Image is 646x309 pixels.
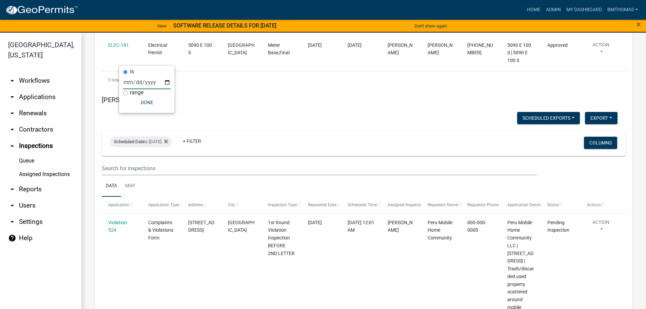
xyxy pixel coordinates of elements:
[268,202,297,207] span: Inspection Type
[148,42,167,56] span: Electrical Permit
[102,161,536,175] input: Search for inspections
[467,42,493,56] span: 765-206-1322
[173,22,276,29] strong: SOFTWARE RELEASE DETAILS FOR [DATE]
[517,112,580,124] button: Scheduled Exports
[108,202,129,207] span: Application
[188,220,214,233] span: 260 N DUKE ST
[114,139,144,144] span: Scheduled Date
[564,3,605,16] a: My Dashboard
[268,42,290,56] span: Meter Base,Final
[541,197,581,213] datatable-header-cell: Status
[412,20,450,32] button: Don't show again
[8,234,16,242] i: help
[348,41,374,49] div: [DATE]
[341,197,381,213] datatable-header-cell: Scheduled Time
[467,202,498,207] span: Requestor Phone
[524,3,543,16] a: Home
[605,3,641,16] a: bmthomas
[547,42,568,48] span: Approved
[102,197,142,213] datatable-header-cell: Application
[428,202,458,207] span: Requestor Name
[581,197,621,213] datatable-header-cell: Actions
[348,219,374,234] div: [DATE] 12:01 AM
[501,197,541,213] datatable-header-cell: Application Description
[543,3,564,16] a: Admin
[428,42,453,56] span: Jim Smith
[228,42,255,56] span: PERU
[585,112,618,124] button: Export
[108,220,128,233] a: Violation-524
[110,136,172,147] div: is [DATE]
[228,220,255,233] span: PERU
[428,220,452,241] span: Peru Mobile Home Community
[154,20,169,32] a: View
[637,20,641,28] button: Close
[637,20,641,29] span: ×
[421,197,461,213] datatable-header-cell: Requestor Name
[584,137,617,149] button: Columns
[228,202,235,207] span: City
[8,142,16,150] i: arrow_drop_up
[8,77,16,85] i: arrow_drop_down
[108,42,129,48] a: ELEC-181
[388,220,413,233] span: Brooklyn Thomas
[148,220,173,241] span: Complaints & Violations Form
[587,219,615,236] button: Action
[123,96,171,109] button: Done
[8,185,16,193] i: arrow_drop_down
[547,220,569,233] span: Pending Inspection
[261,197,301,213] datatable-header-cell: Inspection Type
[301,197,341,213] datatable-header-cell: Requested Date
[467,220,486,233] span: 000-000-0000
[308,42,322,48] span: 08/18/2025
[388,42,413,56] span: Kenny Burton
[8,93,16,101] i: arrow_drop_down
[181,197,221,213] datatable-header-cell: Address
[547,202,559,207] span: Status
[8,201,16,210] i: arrow_drop_down
[308,220,322,225] span: 07/22/2025
[130,90,143,95] label: range
[507,202,550,207] span: Application Description
[8,125,16,134] i: arrow_drop_down
[461,197,501,213] datatable-header-cell: Requestor Phone
[148,202,179,207] span: Application Type
[308,202,336,207] span: Requested Date
[388,202,423,207] span: Assigned Inspector
[587,202,601,207] span: Actions
[121,175,139,197] a: Map
[177,135,207,147] a: + Filter
[102,72,626,89] div: 5 total
[507,42,531,63] span: 5090 E 100 S | 5090 E 100 S
[587,41,615,58] button: Action
[348,202,377,207] span: Scheduled Time
[188,42,212,56] span: 5090 E 100 S
[8,218,16,226] i: arrow_drop_down
[142,197,182,213] datatable-header-cell: Application Type
[268,220,295,256] span: 1st Round Violation Inspection BEFORE 2ND LETTER
[8,109,16,117] i: arrow_drop_down
[381,197,421,213] datatable-header-cell: Assigned Inspector
[221,197,261,213] datatable-header-cell: City
[102,175,121,197] a: Data
[130,69,134,74] label: is
[188,202,203,207] span: Address
[102,96,626,104] h5: [PERSON_NAME]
